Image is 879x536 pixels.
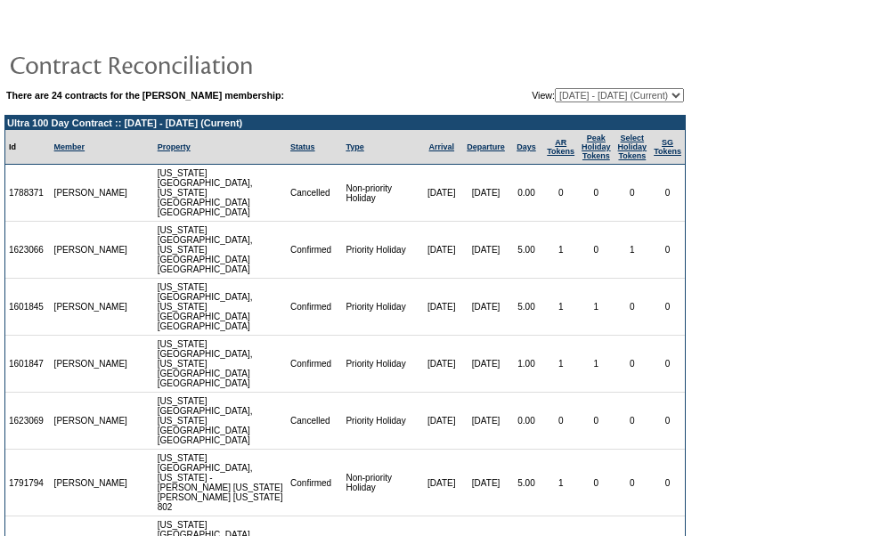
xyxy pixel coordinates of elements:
[547,138,574,156] a: ARTokens
[51,450,132,516] td: [PERSON_NAME]
[467,142,505,151] a: Departure
[5,393,51,450] td: 1623069
[463,450,509,516] td: [DATE]
[543,450,578,516] td: 1
[342,279,420,336] td: Priority Holiday
[463,336,509,393] td: [DATE]
[650,450,685,516] td: 0
[578,336,614,393] td: 1
[342,165,420,222] td: Non-priority Holiday
[509,393,544,450] td: 0.00
[154,450,287,516] td: [US_STATE][GEOGRAPHIC_DATA], [US_STATE] - [PERSON_NAME] [US_STATE] [PERSON_NAME] [US_STATE] 802
[650,393,685,450] td: 0
[290,142,315,151] a: Status
[420,222,462,279] td: [DATE]
[346,142,363,151] a: Type
[287,222,342,279] td: Confirmed
[543,222,578,279] td: 1
[287,450,342,516] td: Confirmed
[509,336,544,393] td: 1.00
[463,222,509,279] td: [DATE]
[6,90,284,101] b: There are 24 contracts for the [PERSON_NAME] membership:
[543,393,578,450] td: 0
[463,165,509,222] td: [DATE]
[509,165,544,222] td: 0.00
[463,393,509,450] td: [DATE]
[420,279,462,336] td: [DATE]
[154,165,287,222] td: [US_STATE][GEOGRAPHIC_DATA], [US_STATE][GEOGRAPHIC_DATA] [GEOGRAPHIC_DATA]
[5,222,51,279] td: 1623066
[429,142,455,151] a: Arrival
[543,279,578,336] td: 1
[51,279,132,336] td: [PERSON_NAME]
[509,450,544,516] td: 5.00
[650,222,685,279] td: 0
[444,88,684,102] td: View:
[614,279,651,336] td: 0
[51,222,132,279] td: [PERSON_NAME]
[509,222,544,279] td: 5.00
[420,450,462,516] td: [DATE]
[463,279,509,336] td: [DATE]
[578,279,614,336] td: 1
[654,138,681,156] a: SGTokens
[54,142,85,151] a: Member
[342,450,420,516] td: Non-priority Holiday
[9,46,365,82] img: pgTtlContractReconciliation.gif
[342,222,420,279] td: Priority Holiday
[543,165,578,222] td: 0
[650,165,685,222] td: 0
[614,222,651,279] td: 1
[578,393,614,450] td: 0
[5,116,685,130] td: Ultra 100 Day Contract :: [DATE] - [DATE] (Current)
[287,279,342,336] td: Confirmed
[420,336,462,393] td: [DATE]
[154,393,287,450] td: [US_STATE][GEOGRAPHIC_DATA], [US_STATE][GEOGRAPHIC_DATA] [GEOGRAPHIC_DATA]
[517,142,536,151] a: Days
[578,165,614,222] td: 0
[618,134,647,160] a: Select HolidayTokens
[614,393,651,450] td: 0
[154,336,287,393] td: [US_STATE][GEOGRAPHIC_DATA], [US_STATE][GEOGRAPHIC_DATA] [GEOGRAPHIC_DATA]
[578,450,614,516] td: 0
[158,142,191,151] a: Property
[5,450,51,516] td: 1791794
[154,279,287,336] td: [US_STATE][GEOGRAPHIC_DATA], [US_STATE][GEOGRAPHIC_DATA] [GEOGRAPHIC_DATA]
[154,222,287,279] td: [US_STATE][GEOGRAPHIC_DATA], [US_STATE][GEOGRAPHIC_DATA] [GEOGRAPHIC_DATA]
[5,165,51,222] td: 1788371
[287,165,342,222] td: Cancelled
[51,336,132,393] td: [PERSON_NAME]
[420,393,462,450] td: [DATE]
[51,165,132,222] td: [PERSON_NAME]
[614,336,651,393] td: 0
[5,336,51,393] td: 1601847
[420,165,462,222] td: [DATE]
[543,336,578,393] td: 1
[614,450,651,516] td: 0
[650,279,685,336] td: 0
[509,279,544,336] td: 5.00
[287,393,342,450] td: Cancelled
[342,393,420,450] td: Priority Holiday
[5,130,51,165] td: Id
[5,279,51,336] td: 1601845
[650,336,685,393] td: 0
[287,336,342,393] td: Confirmed
[51,393,132,450] td: [PERSON_NAME]
[614,165,651,222] td: 0
[582,134,611,160] a: Peak HolidayTokens
[578,222,614,279] td: 0
[342,336,420,393] td: Priority Holiday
